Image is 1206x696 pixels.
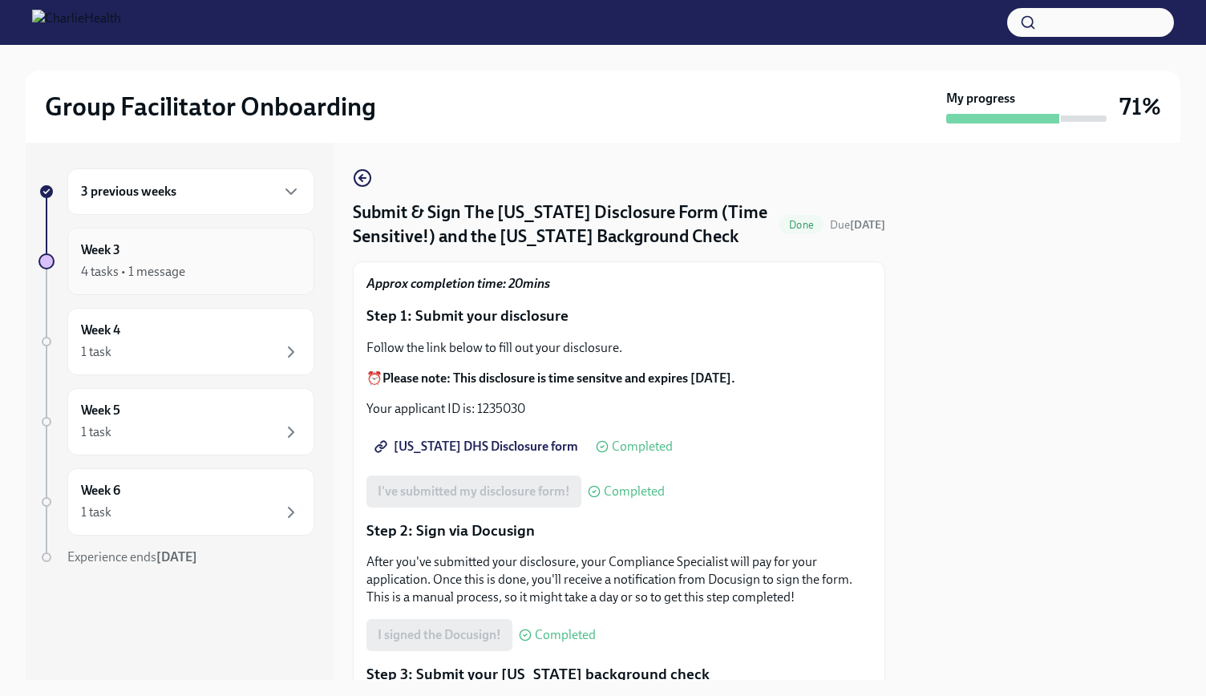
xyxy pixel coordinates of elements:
[353,200,773,249] h4: Submit & Sign The [US_STATE] Disclosure Form (Time Sensitive!) and the [US_STATE] Background Check
[38,388,314,455] a: Week 51 task
[366,520,872,541] p: Step 2: Sign via Docusign
[38,228,314,295] a: Week 34 tasks • 1 message
[156,549,197,564] strong: [DATE]
[81,504,111,521] div: 1 task
[1119,92,1161,121] h3: 71%
[81,183,176,200] h6: 3 previous weeks
[38,468,314,536] a: Week 61 task
[850,218,885,232] strong: [DATE]
[378,439,578,455] span: [US_STATE] DHS Disclosure form
[366,553,872,606] p: After you've submitted your disclosure, your Compliance Specialist will pay for your application....
[366,370,872,387] p: ⏰
[81,423,111,441] div: 1 task
[830,218,885,232] span: Due
[535,629,596,641] span: Completed
[946,90,1015,107] strong: My progress
[382,370,735,386] strong: Please note: This disclosure is time sensitve and expires [DATE].
[81,343,111,361] div: 1 task
[81,402,120,419] h6: Week 5
[38,308,314,375] a: Week 41 task
[779,219,824,231] span: Done
[67,549,197,564] span: Experience ends
[612,440,673,453] span: Completed
[366,306,872,326] p: Step 1: Submit your disclosure
[366,339,872,357] p: Follow the link below to fill out your disclosure.
[45,91,376,123] h2: Group Facilitator Onboarding
[81,322,120,339] h6: Week 4
[830,217,885,233] span: July 30th, 2025 07:00
[81,482,120,500] h6: Week 6
[366,431,589,463] a: [US_STATE] DHS Disclosure form
[67,168,314,215] div: 3 previous weeks
[366,664,872,685] p: Step 3: Submit your [US_STATE] background check
[366,276,550,291] strong: Approx completion time: 20mins
[81,241,120,259] h6: Week 3
[81,263,185,281] div: 4 tasks • 1 message
[604,485,665,498] span: Completed
[366,400,872,418] p: Your applicant ID is: 1235030
[32,10,121,35] img: CharlieHealth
